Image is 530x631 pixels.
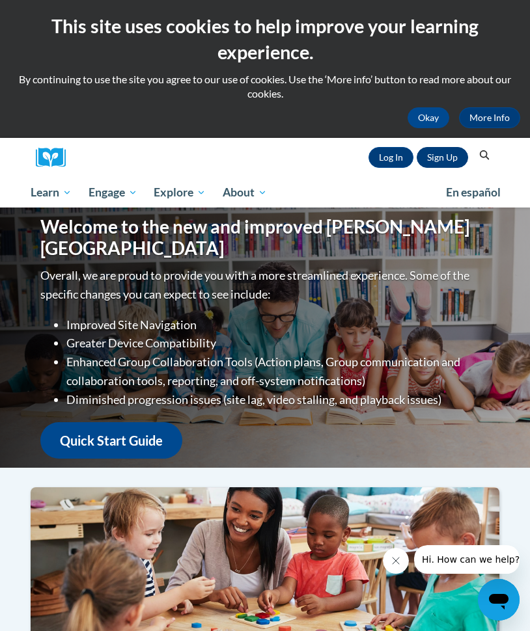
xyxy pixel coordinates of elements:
[89,185,137,200] span: Engage
[10,72,520,101] p: By continuing to use the site you agree to our use of cookies. Use the ‘More info’ button to read...
[475,148,494,163] button: Search
[66,315,490,334] li: Improved Site Navigation
[40,422,182,459] a: Quick Start Guide
[459,107,520,128] a: More Info
[22,178,80,208] a: Learn
[66,334,490,353] li: Greater Device Compatibility
[36,148,75,168] img: Logo brand
[66,353,490,390] li: Enhanced Group Collaboration Tools (Action plans, Group communication and collaboration tools, re...
[21,178,509,208] div: Main menu
[214,178,275,208] a: About
[383,548,409,574] iframe: Close message
[478,579,520,621] iframe: Button to launch messaging window
[369,147,413,168] a: Log In
[66,390,490,409] li: Diminished progression issues (site lag, video stalling, and playback issues)
[446,185,501,199] span: En español
[154,185,206,200] span: Explore
[414,545,520,574] iframe: Message from company
[417,147,468,168] a: Register
[10,13,520,66] h2: This site uses cookies to help improve your learning experience.
[40,266,490,304] p: Overall, we are proud to provide you with a more streamlined experience. Some of the specific cha...
[31,185,72,200] span: Learn
[408,107,449,128] button: Okay
[438,179,509,206] a: En español
[36,148,75,168] a: Cox Campus
[40,216,490,260] h1: Welcome to the new and improved [PERSON_NAME][GEOGRAPHIC_DATA]
[80,178,146,208] a: Engage
[145,178,214,208] a: Explore
[223,185,267,200] span: About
